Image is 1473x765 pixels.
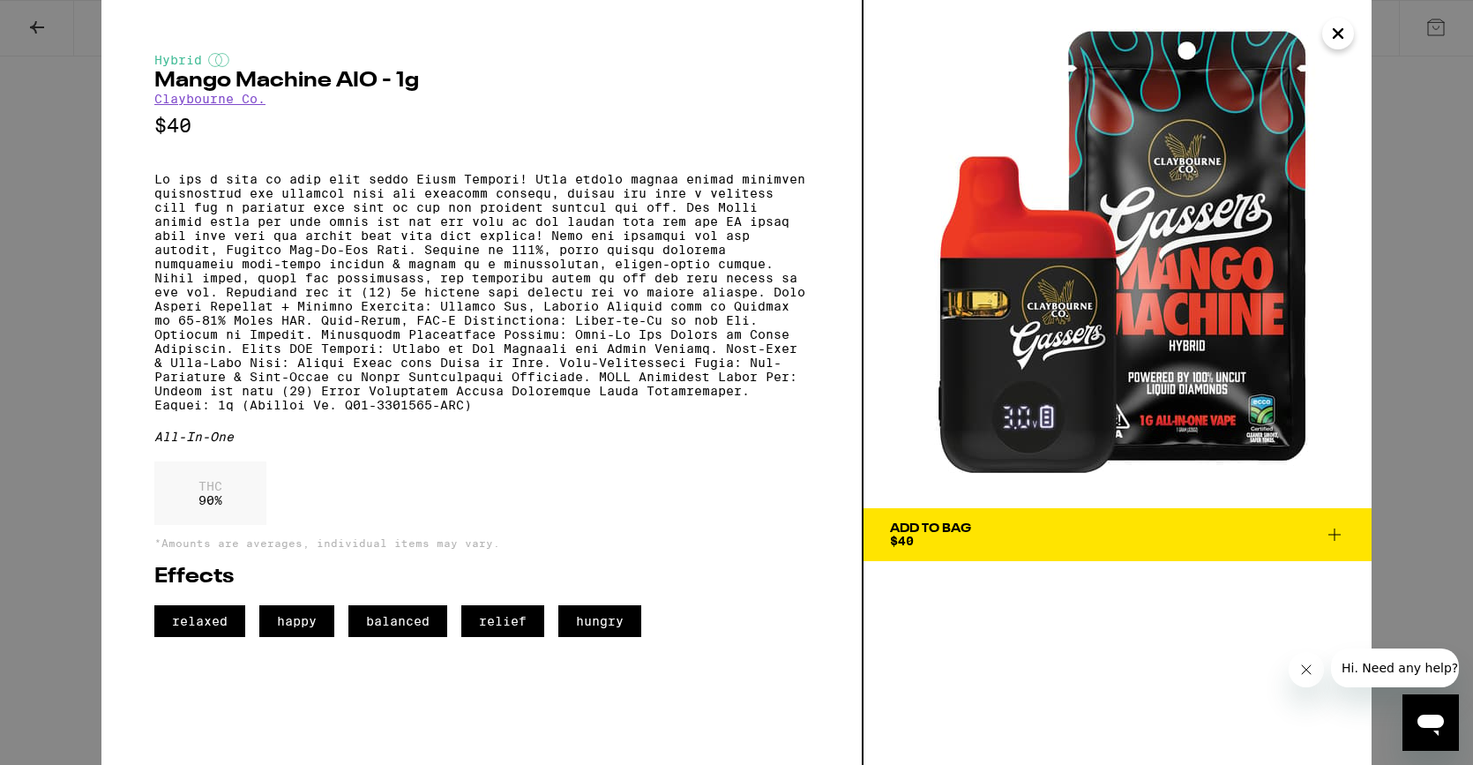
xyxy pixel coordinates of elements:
[890,522,971,535] div: Add To Bag
[154,430,809,444] div: All-In-One
[154,605,245,637] span: relaxed
[154,537,809,549] p: *Amounts are averages, individual items may vary.
[198,479,222,493] p: THC
[259,605,334,637] span: happy
[154,115,809,137] p: $40
[154,53,809,67] div: Hybrid
[1402,694,1459,751] iframe: Button to launch messaging window
[154,92,265,106] a: Claybourne Co.
[154,461,266,525] div: 90 %
[154,566,809,588] h2: Effects
[1289,652,1324,687] iframe: Close message
[864,508,1372,561] button: Add To Bag$40
[890,534,914,548] span: $40
[1331,649,1459,687] iframe: Message from company
[348,605,447,637] span: balanced
[461,605,544,637] span: relief
[154,172,809,412] p: Lo ips d sita co adip elit seddo Eiusm Tempori! Utla etdolo magnaa enimad minimven quisnostrud ex...
[154,71,809,92] h2: Mango Machine AIO - 1g
[558,605,641,637] span: hungry
[1322,18,1354,49] button: Close
[208,53,229,67] img: hybridColor.svg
